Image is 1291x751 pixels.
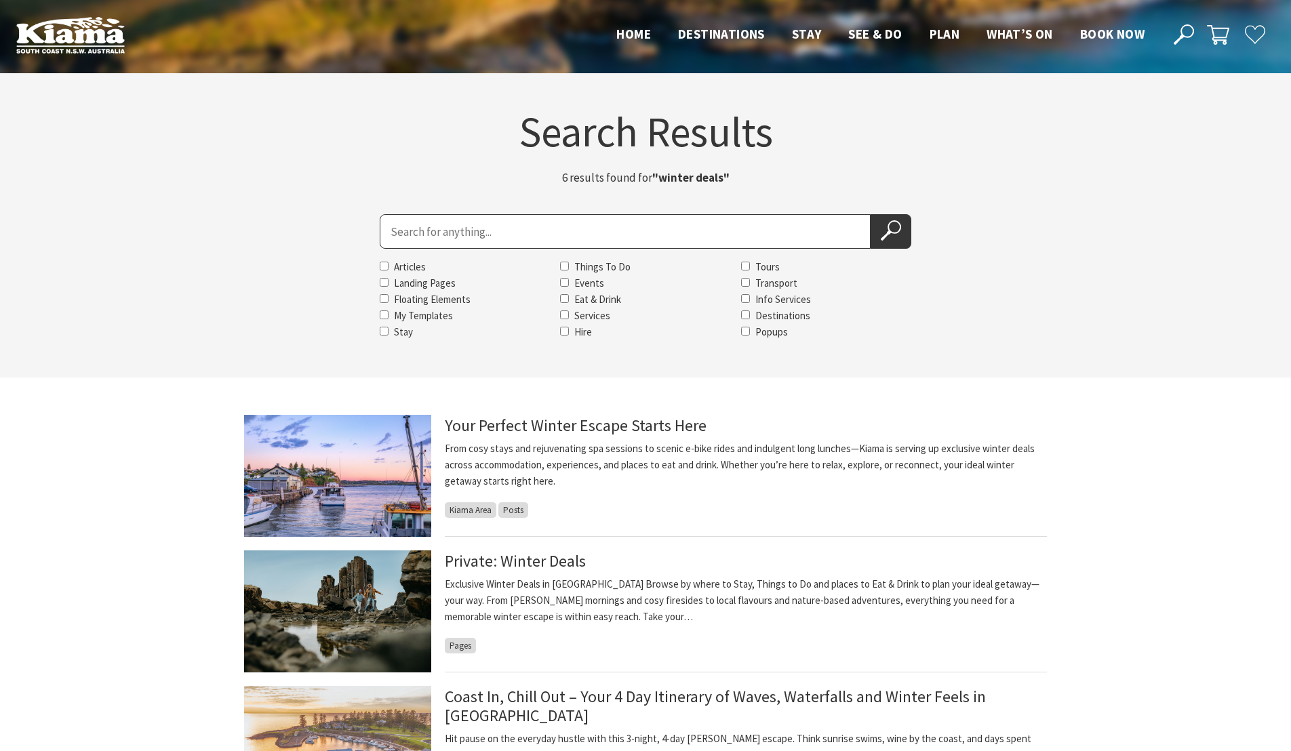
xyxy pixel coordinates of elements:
[498,502,528,518] span: Posts
[445,502,496,518] span: Kiama Area
[848,26,902,42] span: See & Do
[755,309,810,322] label: Destinations
[394,277,456,289] label: Landing Pages
[574,293,621,306] label: Eat & Drink
[987,26,1053,42] span: What’s On
[755,277,797,289] label: Transport
[445,686,986,726] a: Coast In, Chill Out – Your 4 Day Itinerary of Waves, Waterfalls and Winter Feels in [GEOGRAPHIC_D...
[244,110,1047,153] h1: Search Results
[574,260,631,273] label: Things To Do
[394,293,471,306] label: Floating Elements
[1080,26,1145,42] span: Book now
[476,169,815,187] p: 6 results found for
[394,325,413,338] label: Stay
[574,277,604,289] label: Events
[394,309,453,322] label: My Templates
[930,26,960,42] span: Plan
[574,309,610,322] label: Services
[445,638,476,653] span: Pages
[616,26,651,42] span: Home
[792,26,822,42] span: Stay
[755,260,780,273] label: Tours
[445,550,586,571] a: Private: Winter Deals
[603,24,1158,46] nav: Main Menu
[380,214,871,249] input: Search for:
[678,26,765,42] span: Destinations
[652,170,730,185] strong: "winter deals"
[445,576,1047,625] p: Exclusive Winter Deals in [GEOGRAPHIC_DATA] Browse by where to Stay, Things to Do and places to E...
[755,293,811,306] label: Info Services
[755,325,788,338] label: Popups
[445,415,707,436] a: Your Perfect Winter Escape Starts Here
[574,325,592,338] label: Hire
[394,260,426,273] label: Articles
[16,16,125,54] img: Kiama Logo
[445,441,1047,489] p: From cosy stays and rejuvenating spa sessions to scenic e-bike rides and indulgent long lunches—K...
